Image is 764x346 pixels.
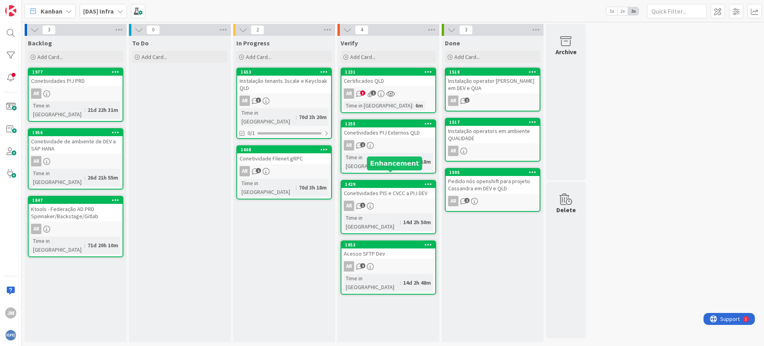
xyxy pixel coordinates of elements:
div: Instalação tenants 3scale e Keycloak QLD [237,76,331,93]
div: 1653 [237,68,331,76]
div: AR [344,140,354,151]
div: Time in [GEOGRAPHIC_DATA] [240,179,296,196]
span: : [84,241,86,250]
div: Certificados QLD [341,76,435,86]
div: AR [446,146,540,156]
div: AR [448,196,458,206]
div: 2 [41,3,43,10]
span: Add Card... [454,53,480,61]
span: 4 [360,263,365,268]
div: Conetividades PIJ PRD [29,76,123,86]
div: Ktools - Federação AD PRD Spinnaker/Backstage/Gitlab [29,204,123,221]
div: 1255 [341,120,435,127]
div: AR [446,196,540,206]
div: Time in [GEOGRAPHIC_DATA] [344,213,400,231]
div: 1977Conetividades PIJ PRD [29,68,123,86]
div: 71d 20h 10m [86,241,120,250]
div: AR [344,261,354,272]
div: 1847 [29,197,123,204]
span: To Do [132,39,149,47]
span: 3 [42,25,56,35]
span: 3x [628,7,639,15]
div: 6m [413,101,425,110]
div: Time in [GEOGRAPHIC_DATA] [240,108,296,126]
div: Conetividade de ambiente de DEV a SAP HANA [29,136,123,154]
span: 2 [464,198,470,203]
div: 1429 [345,182,435,187]
span: 0 [146,25,160,35]
div: 1853Acesso SFTP Dev [341,241,435,259]
div: 26d 21h 55m [86,173,120,182]
img: Visit kanbanzone.com [5,5,16,16]
div: Conetividades PIJ Externos QLD [341,127,435,138]
div: 1653Instalação tenants 3scale e Keycloak QLD [237,68,331,93]
div: AR [446,96,540,106]
span: : [296,113,297,121]
div: 1595 [449,170,540,175]
div: 14d 2h 48m [401,278,433,287]
div: Time in [GEOGRAPHIC_DATA] [31,101,84,119]
div: Conetividades PIS e CVCC a PIJ DEV [341,188,435,198]
div: 1231Certificados QLD [341,68,435,86]
div: AR [341,140,435,151]
div: 21d 22h 31m [86,106,120,114]
div: AR [29,88,123,99]
div: 1429 [341,181,435,188]
div: AR [31,156,41,166]
div: 1977 [32,69,123,75]
div: 1977 [29,68,123,76]
input: Quick Filter... [647,4,707,18]
div: Delete [556,205,576,215]
div: AR [344,88,354,99]
div: AR [31,88,41,99]
h5: Enhancement [370,160,419,167]
div: AR [240,166,250,176]
div: Time in [GEOGRAPHIC_DATA] [344,274,400,291]
div: 1255Conetividades PIJ Externos QLD [341,120,435,138]
div: AR [344,201,354,211]
div: 1853 [341,241,435,248]
div: AR [448,146,458,156]
div: AR [29,224,123,234]
div: 1595 [446,169,540,176]
span: : [84,106,86,114]
div: 1231 [341,68,435,76]
div: 70d 3h 20m [297,113,329,121]
div: AR [341,201,435,211]
span: : [400,278,401,287]
div: Acesso SFTP Dev [341,248,435,259]
div: 1853 [345,242,435,248]
div: 1517Instalação operators em ambiente QUALIDADE [446,119,540,143]
div: 1608 [237,146,331,153]
div: 1518 [446,68,540,76]
div: AR [341,261,435,272]
span: 4 [355,25,368,35]
div: 1517 [446,119,540,126]
span: Add Card... [37,53,63,61]
div: Archive [555,47,577,57]
span: 3 [459,25,473,35]
div: JM [5,307,16,319]
span: 0/1 [248,129,255,137]
span: 3 [256,98,261,103]
div: Pedido nós openshift para projeto Cassandra em DEV e QLD [446,176,540,194]
b: [DAS] Infra [83,7,114,15]
span: Support [17,1,36,11]
div: 1518 [449,69,540,75]
div: Conetividade Filenet gRPC [237,153,331,164]
span: 2 [464,98,470,103]
div: AR [237,96,331,106]
div: 1608Conetividade Filenet gRPC [237,146,331,164]
div: 1956 [29,129,123,136]
span: Kanban [41,6,62,16]
div: 1608 [241,147,331,152]
div: AR [240,96,250,106]
div: 1255 [345,121,435,127]
span: Backlog [28,39,52,47]
span: : [412,101,413,110]
span: Add Card... [142,53,167,61]
span: 1 [360,203,365,208]
div: AR [341,88,435,99]
div: Time in [GEOGRAPHIC_DATA] [31,237,84,254]
span: 3 [360,90,365,96]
